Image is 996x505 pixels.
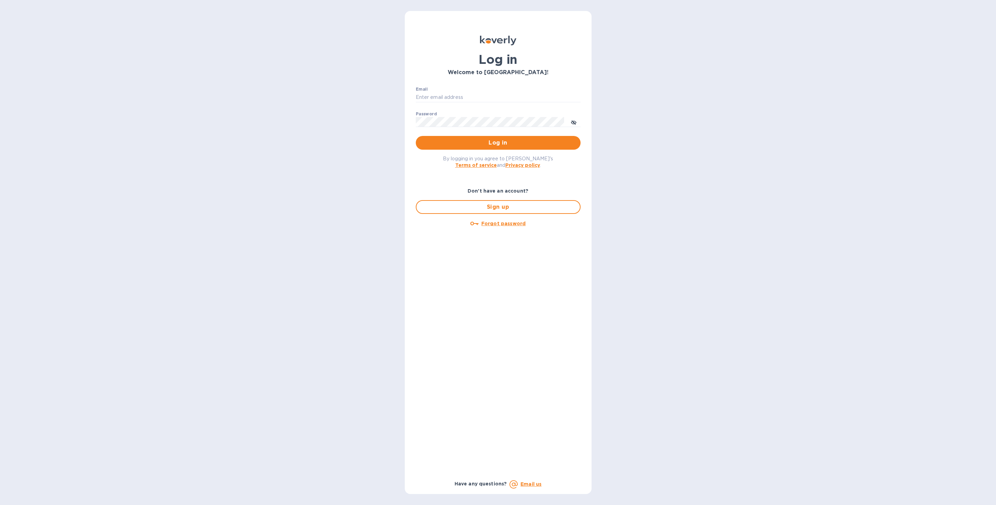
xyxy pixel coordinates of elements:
h3: Welcome to [GEOGRAPHIC_DATA]! [416,69,581,76]
a: Email us [520,481,541,487]
button: Log in [416,136,581,150]
b: Don't have an account? [468,188,528,194]
span: By logging in you agree to [PERSON_NAME]'s and . [443,156,553,168]
span: Sign up [422,203,574,211]
label: Password [416,112,437,116]
h1: Log in [416,52,581,67]
input: Enter email address [416,92,581,103]
button: toggle password visibility [567,115,581,129]
b: Have any questions? [455,481,507,486]
u: Forgot password [481,221,526,226]
button: Sign up [416,200,581,214]
a: Privacy policy [505,162,540,168]
span: Log in [421,139,575,147]
a: Terms of service [455,162,497,168]
img: Koverly [480,36,516,45]
label: Email [416,87,428,91]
